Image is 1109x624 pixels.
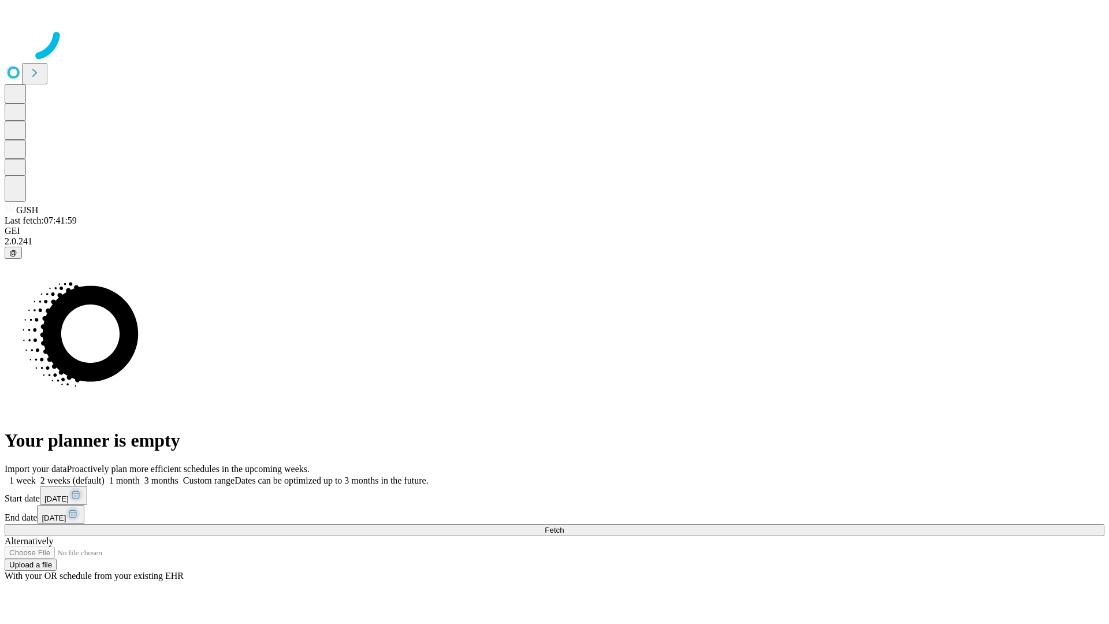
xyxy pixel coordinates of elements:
[67,464,310,474] span: Proactively plan more efficient schedules in the upcoming weeks.
[5,464,67,474] span: Import your data
[44,495,69,503] span: [DATE]
[235,476,428,485] span: Dates can be optimized up to 3 months in the future.
[5,216,77,225] span: Last fetch: 07:41:59
[183,476,235,485] span: Custom range
[5,559,57,571] button: Upload a file
[37,505,84,524] button: [DATE]
[5,571,184,581] span: With your OR schedule from your existing EHR
[5,536,53,546] span: Alternatively
[5,505,1104,524] div: End date
[9,476,36,485] span: 1 week
[9,248,17,257] span: @
[5,486,1104,505] div: Start date
[5,247,22,259] button: @
[40,486,87,505] button: [DATE]
[5,430,1104,451] h1: Your planner is empty
[144,476,178,485] span: 3 months
[5,524,1104,536] button: Fetch
[40,476,105,485] span: 2 weeks (default)
[545,526,564,534] span: Fetch
[5,236,1104,247] div: 2.0.241
[16,205,38,215] span: GJSH
[42,514,66,522] span: [DATE]
[5,226,1104,236] div: GEI
[109,476,140,485] span: 1 month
